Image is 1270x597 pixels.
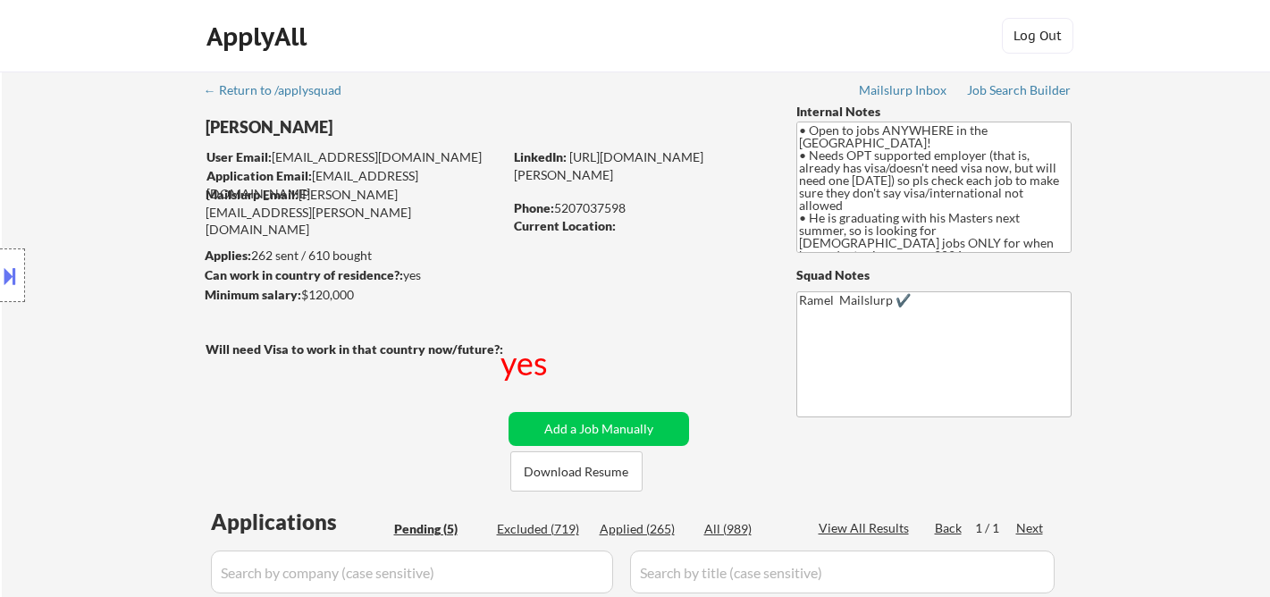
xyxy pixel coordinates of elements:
[935,519,963,537] div: Back
[206,116,573,139] div: [PERSON_NAME]
[859,84,948,97] div: Mailslurp Inbox
[206,21,312,52] div: ApplyAll
[510,451,643,492] button: Download Resume
[514,218,616,233] strong: Current Location:
[211,551,613,593] input: Search by company (case sensitive)
[497,520,586,538] div: Excluded (719)
[500,341,551,385] div: yes
[205,286,502,304] div: $120,000
[796,103,1072,121] div: Internal Notes
[819,519,914,537] div: View All Results
[211,511,388,533] div: Applications
[630,551,1055,593] input: Search by title (case sensitive)
[704,520,794,538] div: All (989)
[206,167,502,202] div: [EMAIL_ADDRESS][DOMAIN_NAME]
[205,266,497,284] div: yes
[204,84,358,97] div: ← Return to /applysquad
[975,519,1016,537] div: 1 / 1
[509,412,689,446] button: Add a Job Manually
[514,200,554,215] strong: Phone:
[206,341,503,357] strong: Will need Visa to work in that country now/future?:
[205,247,502,265] div: 262 sent / 610 bought
[600,520,689,538] div: Applied (265)
[204,83,358,101] a: ← Return to /applysquad
[1002,18,1073,54] button: Log Out
[859,83,948,101] a: Mailslurp Inbox
[967,84,1072,97] div: Job Search Builder
[1016,519,1045,537] div: Next
[394,520,484,538] div: Pending (5)
[967,83,1072,101] a: Job Search Builder
[514,199,767,217] div: 5207037598
[796,266,1072,284] div: Squad Notes
[206,186,502,239] div: [PERSON_NAME][EMAIL_ADDRESS][PERSON_NAME][DOMAIN_NAME]
[514,149,567,164] strong: LinkedIn:
[206,148,502,166] div: [EMAIL_ADDRESS][DOMAIN_NAME]
[514,149,703,182] a: [URL][DOMAIN_NAME][PERSON_NAME]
